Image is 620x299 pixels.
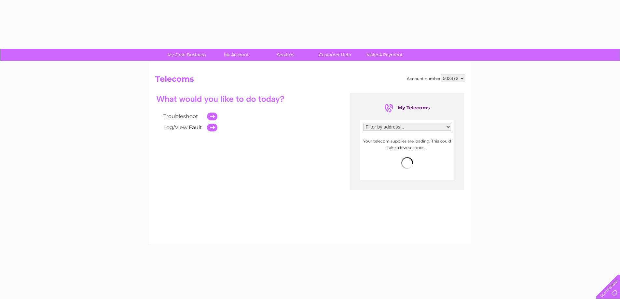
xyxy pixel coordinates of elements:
a: My Clear Business [160,49,214,61]
h2: Telecoms [155,75,465,87]
div: My Telecoms [384,103,430,113]
a: Log/View Fault [163,124,202,130]
a: My Account [209,49,263,61]
a: Troubleshoot [163,113,198,119]
a: Customer Help [308,49,362,61]
img: loading [401,157,413,169]
a: Services [259,49,312,61]
a: Make A Payment [358,49,411,61]
div: Account number [407,75,465,82]
p: Your telecom supplies are loading. This could take a few seconds... [363,138,451,150]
